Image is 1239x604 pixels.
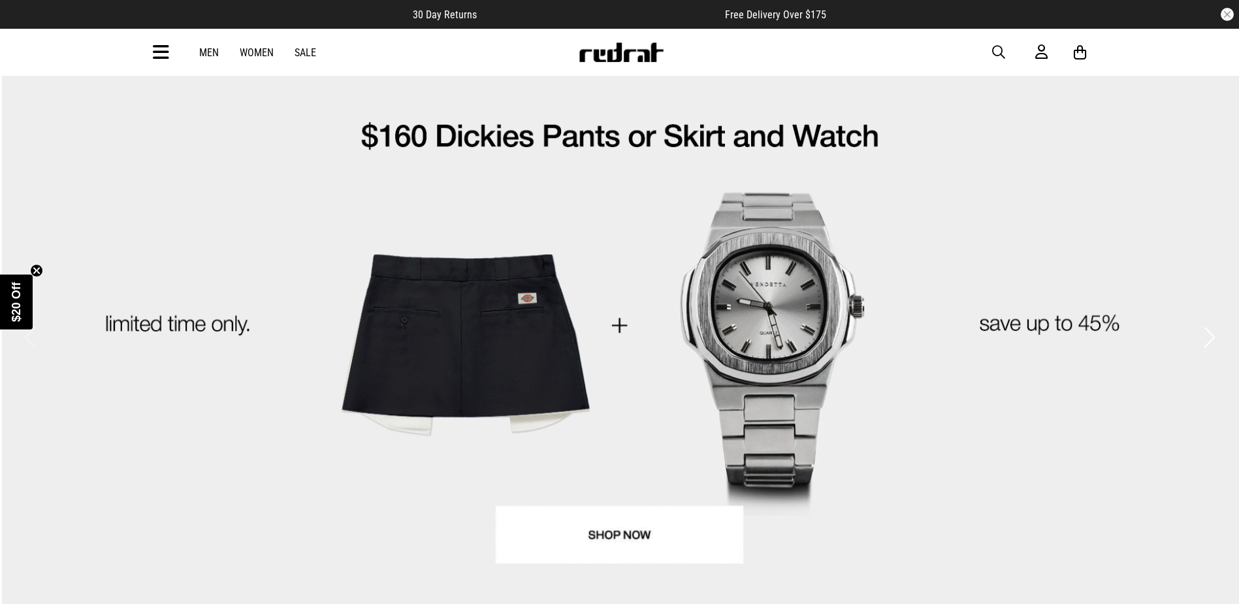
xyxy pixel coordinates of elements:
[30,264,43,277] button: Close teaser
[503,8,699,21] iframe: Customer reviews powered by Trustpilot
[21,323,39,352] button: Previous slide
[240,46,274,59] a: Women
[295,46,316,59] a: Sale
[725,8,826,21] span: Free Delivery Over $175
[413,8,477,21] span: 30 Day Returns
[1200,323,1218,352] button: Next slide
[578,42,664,62] img: Redrat logo
[199,46,219,59] a: Men
[10,282,23,322] span: $20 Off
